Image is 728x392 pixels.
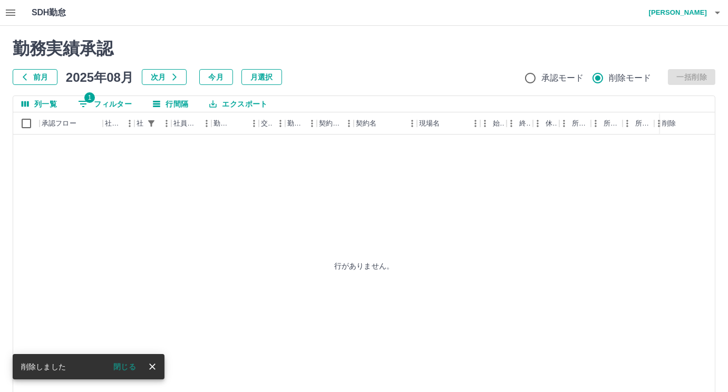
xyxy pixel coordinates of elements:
div: 契約名 [356,112,376,135]
button: メニュー [159,116,174,131]
span: 1 [84,92,95,103]
div: 終業 [507,112,533,135]
h2: 勤務実績承認 [13,39,715,59]
div: 休憩 [546,112,557,135]
div: 1件のフィルターを適用中 [144,116,159,131]
button: 前月 [13,69,57,85]
div: 社員番号 [103,112,134,135]
div: 現場名 [419,112,440,135]
div: 契約コード [317,112,354,135]
div: 所定休憩 [635,112,652,135]
div: 承認フロー [42,112,76,135]
button: メニュー [341,116,357,131]
button: エクスポート [201,96,276,112]
div: 勤務日 [213,112,231,135]
button: 列選択 [13,96,65,112]
div: 社員名 [134,112,171,135]
button: フィルター表示 [70,96,140,112]
div: 始業 [493,112,504,135]
h5: 2025年08月 [66,69,133,85]
button: メニュー [273,116,288,131]
div: 所定休憩 [623,112,654,135]
div: 勤務区分 [285,112,317,135]
div: 勤務日 [211,112,259,135]
div: 交通費 [261,112,273,135]
span: 削除モード [609,72,652,84]
button: 今月 [199,69,233,85]
div: 休憩 [533,112,559,135]
div: 削除しました [21,357,66,376]
button: メニュー [404,116,420,131]
button: 行間隔 [144,96,197,112]
div: 所定終業 [591,112,623,135]
span: 承認モード [541,72,584,84]
button: 閉じる [105,359,144,375]
div: 削除 [662,112,676,135]
div: 契約コード [319,112,341,135]
div: 交通費 [259,112,285,135]
div: 所定開始 [559,112,591,135]
div: 社員区分 [171,112,211,135]
button: メニュー [304,116,320,131]
div: 社員区分 [173,112,199,135]
div: 現場名 [417,112,480,135]
button: close [144,359,160,375]
div: 始業 [480,112,507,135]
div: 削除 [660,112,715,135]
div: 終業 [519,112,531,135]
button: メニュー [199,116,215,131]
button: メニュー [246,116,262,131]
div: 承認フロー [40,112,103,135]
div: 勤務区分 [287,112,304,135]
button: メニュー [468,116,483,131]
div: 契約名 [354,112,417,135]
div: 所定終業 [604,112,620,135]
button: 月選択 [241,69,282,85]
div: 所定開始 [572,112,589,135]
button: ソート [231,116,246,131]
button: メニュー [122,116,138,131]
button: フィルター表示 [144,116,159,131]
div: 社員番号 [105,112,122,135]
button: 次月 [142,69,187,85]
